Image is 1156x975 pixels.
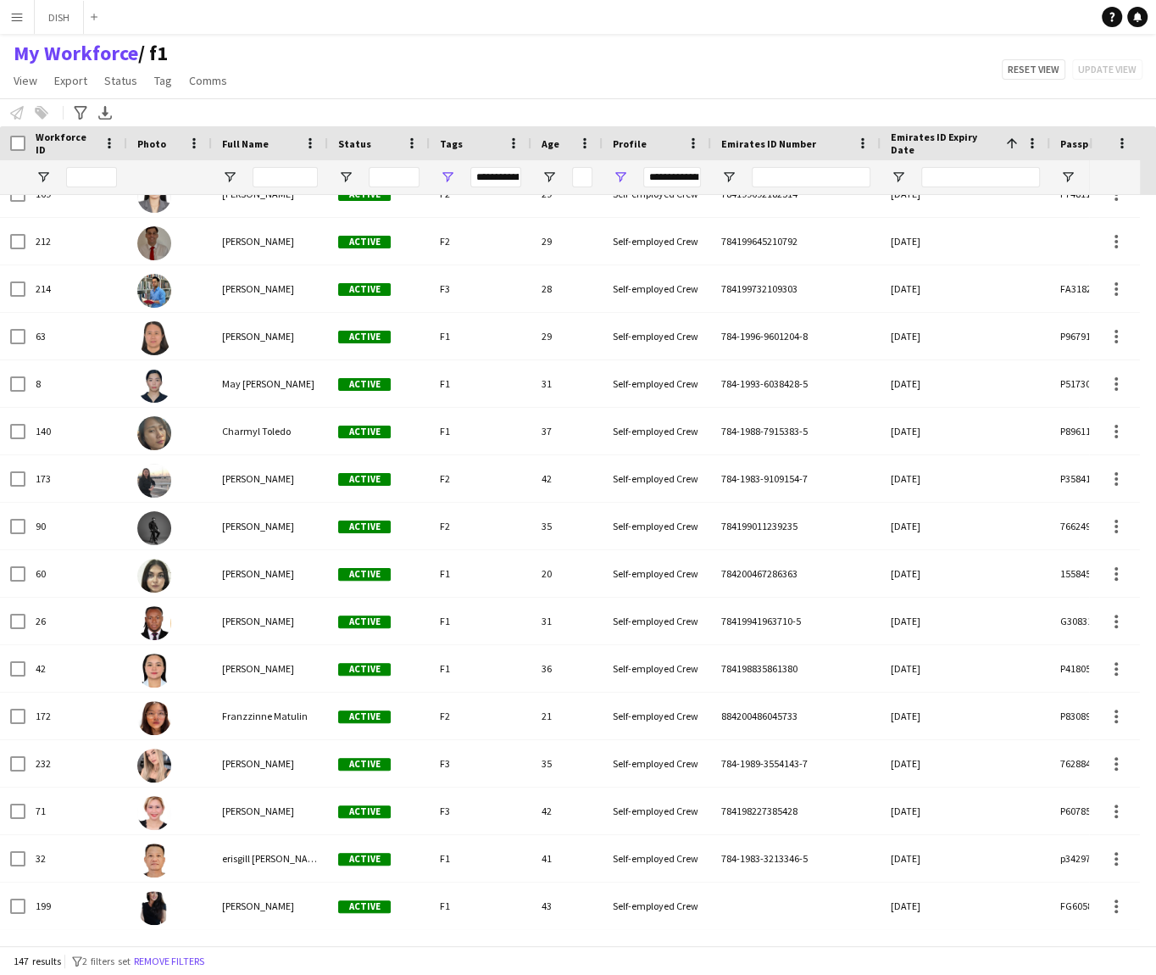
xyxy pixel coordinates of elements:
div: Self-employed Crew [603,408,711,454]
span: 784-1993-6038428-5 [721,377,808,390]
button: Open Filter Menu [891,170,906,185]
button: Reset view [1002,59,1065,80]
div: F1 [430,883,531,929]
span: FG605877 [1060,900,1103,912]
span: [DATE] [891,900,920,912]
span: Active [338,758,391,771]
img: Jennelyn Valle [137,179,171,213]
div: F1 [430,360,531,407]
span: Age [542,137,559,150]
div: 21 [531,693,603,739]
span: P8308900C [1060,710,1107,722]
button: Open Filter Menu [721,170,736,185]
span: Active [338,616,391,628]
div: Self-employed Crew [603,883,711,929]
button: DISH [35,1,84,34]
img: May Angelica Pelayo [137,369,171,403]
div: 35 [531,503,603,549]
span: P9679149B [1060,330,1107,343]
div: 199 [25,883,127,929]
span: 784199732109303 [721,282,798,295]
span: 784-1983-9109154-7 [721,472,808,485]
img: Shokhrukh Islomov [137,274,171,308]
div: 42 [25,645,127,692]
span: [DATE] [891,425,920,437]
div: 31 [531,598,603,644]
span: Tag [154,73,172,88]
span: Status [338,137,371,150]
a: Status [97,70,144,92]
span: P8961157C [1060,425,1107,437]
span: [DATE] [891,805,920,817]
div: 71 [25,788,127,834]
span: Full Name [222,137,269,150]
span: Passport Number [1060,137,1142,150]
a: Export [47,70,94,92]
div: Self-employed Crew [603,740,711,787]
app-action-btn: Advanced filters [70,103,91,123]
app-action-btn: Export XLSX [95,103,115,123]
div: F2 [430,503,531,549]
span: [DATE] [891,330,920,343]
span: Active [338,853,391,866]
div: Self-employed Crew [603,265,711,312]
img: Sergio Gabriel [137,226,171,260]
a: My Workforce [14,41,138,66]
span: Status [104,73,137,88]
div: 63 [25,313,127,359]
span: 784-1989-3554143-7 [721,757,808,770]
button: Open Filter Menu [613,170,628,185]
button: Open Filter Menu [222,170,237,185]
span: 784199645210792 [721,235,798,248]
span: [PERSON_NAME] [222,900,294,912]
span: Charmyl Toledo [222,425,291,437]
span: [DATE] [891,377,920,390]
span: f1 [138,41,168,66]
div: 41 [531,835,603,882]
div: F3 [430,740,531,787]
span: Active [338,283,391,296]
div: Self-employed Crew [603,313,711,359]
div: 42 [531,455,603,502]
span: Workforce ID [36,131,97,156]
span: 784-1996-9601204-8 [721,330,808,343]
input: Full Name Filter Input [253,167,318,187]
span: [PERSON_NAME] [222,805,294,817]
span: Active [338,900,391,913]
span: View [14,73,37,88]
span: Active [338,236,391,248]
span: [DATE] [891,235,920,248]
div: 43 [531,883,603,929]
div: 140 [25,408,127,454]
button: Open Filter Menu [1060,170,1075,185]
button: Open Filter Menu [338,170,353,185]
span: Active [338,710,391,723]
img: erisgill ryan santos [137,844,171,877]
span: Active [338,568,391,581]
div: Self-employed Crew [603,598,711,644]
div: 35 [531,740,603,787]
div: 60 [25,550,127,597]
div: 28 [531,265,603,312]
span: [PERSON_NAME] [222,472,294,485]
div: F3 [430,265,531,312]
div: 26 [25,598,127,644]
span: [DATE] [891,662,920,675]
span: [PERSON_NAME] [222,520,294,532]
div: F3 [430,788,531,834]
span: P4180556B [1060,662,1107,675]
img: Olivia Foy [137,559,171,593]
div: 32 [25,835,127,882]
span: [DATE] [891,757,920,770]
div: 36 [531,645,603,692]
span: 2 filters set [82,955,131,967]
div: 20 [531,550,603,597]
div: F1 [430,408,531,454]
input: Emirates ID Number Filter Input [752,167,870,187]
button: Open Filter Menu [440,170,455,185]
div: 172 [25,693,127,739]
span: [PERSON_NAME] [222,615,294,627]
span: Active [338,378,391,391]
div: 214 [25,265,127,312]
span: 155845721 [1060,567,1106,580]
